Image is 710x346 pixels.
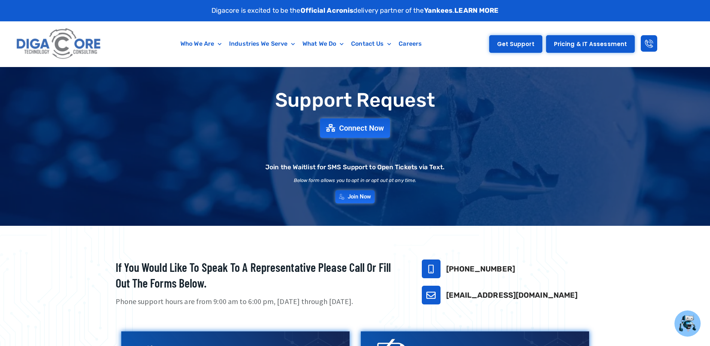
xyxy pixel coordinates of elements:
[335,190,375,203] a: Join Now
[211,6,499,16] p: Digacore is excited to be the delivery partner of the .
[546,35,635,53] a: Pricing & IT Assessment
[554,41,627,47] span: Pricing & IT Assessment
[116,259,403,291] h2: If you would like to speak to a representative please call or fill out the forms below.
[225,35,299,52] a: Industries We Serve
[140,35,463,52] nav: Menu
[339,124,384,132] span: Connect Now
[320,118,390,138] a: Connect Now
[301,6,354,15] strong: Official Acronis
[347,35,395,52] a: Contact Us
[446,264,515,273] a: [PHONE_NUMBER]
[424,6,453,15] strong: Yankees
[489,35,542,53] a: Get Support
[422,286,441,304] a: support@digacore.com
[422,259,441,278] a: 732-646-5725
[294,178,417,183] h2: Below form allows you to opt in or opt out at any time.
[265,164,445,170] h2: Join the Waitlist for SMS Support to Open Tickets via Text.
[446,291,578,300] a: [EMAIL_ADDRESS][DOMAIN_NAME]
[177,35,225,52] a: Who We Are
[14,25,104,63] img: Digacore logo 1
[454,6,499,15] a: LEARN MORE
[497,41,534,47] span: Get Support
[299,35,347,52] a: What We Do
[97,89,613,111] h1: Support Request
[395,35,426,52] a: Careers
[116,296,403,307] p: Phone support hours are from 9:00 am to 6:00 pm, [DATE] through [DATE].
[348,194,371,200] span: Join Now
